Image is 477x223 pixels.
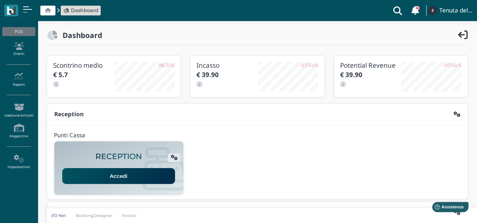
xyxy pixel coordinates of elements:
[54,132,85,139] h4: Punti Cassa
[71,212,117,218] a: BookingDesigner
[423,200,471,217] iframe: Help widget launcher
[427,2,472,20] a: ... Tenuta del Barco
[62,168,175,184] a: Accedi
[2,69,35,90] a: Report
[340,62,401,69] h3: Potential Revenue
[63,7,98,14] a: Dashboard
[53,70,68,79] b: € 5.7
[340,70,362,79] b: € 39.90
[58,31,102,39] h2: Dashboard
[2,27,35,36] div: POS
[2,100,35,121] a: Gestione Articoli
[2,39,35,59] a: Clienti
[7,6,15,15] img: logo
[54,110,84,118] b: Reception
[2,152,35,172] a: Impostazioni
[117,212,142,218] a: Invoice
[22,6,50,12] span: Assistenza
[53,62,114,69] h3: Scontrino medio
[51,212,66,218] p: I/O Net
[2,121,35,141] a: Magazzino
[439,8,472,14] h4: Tenuta del Barco
[196,70,219,79] b: € 39.90
[71,7,98,14] span: Dashboard
[428,6,437,15] img: ...
[95,152,142,161] h2: RECEPTION
[196,62,257,69] h3: Incasso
